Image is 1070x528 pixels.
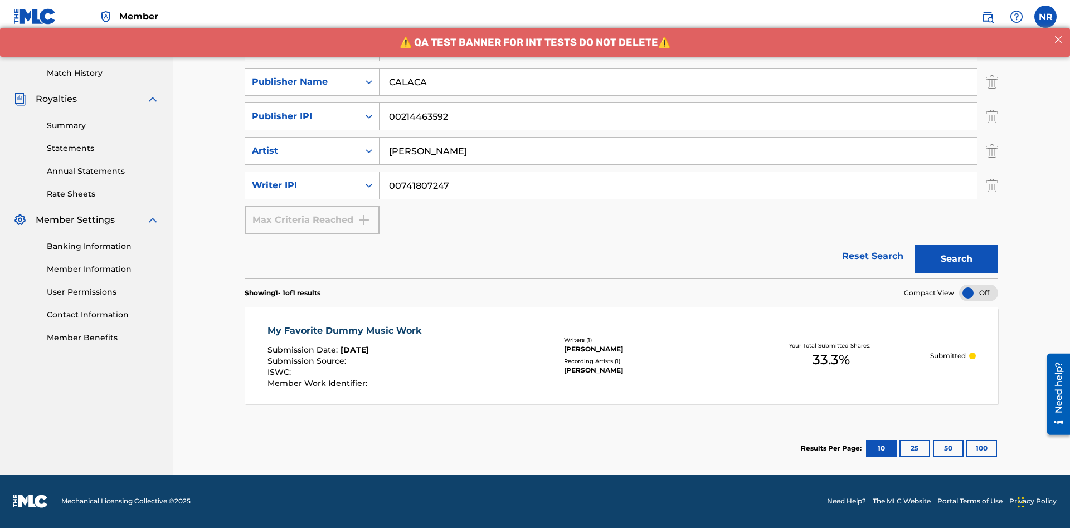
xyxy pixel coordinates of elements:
img: Member Settings [13,213,27,227]
a: The MLC Website [873,496,931,506]
p: Your Total Submitted Shares: [789,341,873,350]
iframe: Chat Widget [1014,475,1070,528]
div: [PERSON_NAME] [564,344,732,354]
a: Public Search [976,6,999,28]
span: Member Settings [36,213,115,227]
div: My Favorite Dummy Music Work [267,324,427,338]
span: ISWC : [267,367,294,377]
div: Recording Artists ( 1 ) [564,357,732,365]
div: Writer IPI [252,179,352,192]
a: Member Benefits [47,332,159,344]
img: Delete Criterion [986,68,998,96]
div: User Menu [1034,6,1057,28]
a: User Permissions [47,286,159,298]
div: [PERSON_NAME] [564,365,732,375]
p: Results Per Page: [801,443,864,453]
div: Writers ( 1 ) [564,336,732,344]
span: [DATE] [341,345,369,355]
span: Member [119,10,158,23]
img: expand [146,213,159,227]
img: Delete Criterion [986,172,998,199]
iframe: Resource Center [1039,349,1070,441]
div: Drag [1018,486,1024,519]
span: 33.3 % [813,350,850,370]
img: expand [146,92,159,106]
img: Royalties [13,92,27,106]
a: My Favorite Dummy Music WorkSubmission Date:[DATE]Submission Source:ISWC:Member Work Identifier:W... [245,307,998,404]
span: Member Work Identifier : [267,378,370,388]
button: 25 [899,440,930,457]
p: Showing 1 - 1 of 1 results [245,288,320,298]
img: help [1010,10,1023,23]
span: Submission Date : [267,345,341,355]
span: Mechanical Licensing Collective © 2025 [61,496,191,506]
span: Submission Source : [267,356,349,366]
a: Banking Information [47,241,159,252]
button: Search [915,245,998,273]
img: Delete Criterion [986,137,998,165]
span: Compact View [904,288,954,298]
a: Match History [47,67,159,79]
a: Contact Information [47,309,159,321]
p: Submitted [930,351,966,361]
a: Statements [47,143,159,154]
span: ⚠️ QA TEST BANNER FOR INT TESTS DO NOT DELETE⚠️ [400,8,670,21]
img: MLC Logo [13,8,56,25]
a: Rate Sheets [47,188,159,200]
div: Artist [252,144,352,158]
img: Top Rightsholder [99,10,113,23]
a: Member Information [47,263,159,275]
a: Portal Terms of Use [937,496,1003,506]
div: Publisher Name [252,75,352,89]
img: logo [13,495,48,508]
span: Royalties [36,92,77,106]
a: Reset Search [836,244,909,268]
a: Need Help? [827,496,866,506]
img: Delete Criterion [986,102,998,130]
a: Annual Statements [47,165,159,177]
button: 50 [933,440,964,457]
button: 10 [866,440,897,457]
button: 100 [966,440,997,457]
div: Publisher IPI [252,110,352,123]
a: Privacy Policy [1009,496,1057,506]
img: search [981,10,994,23]
div: Help [1005,6,1028,28]
a: Summary [47,120,159,131]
